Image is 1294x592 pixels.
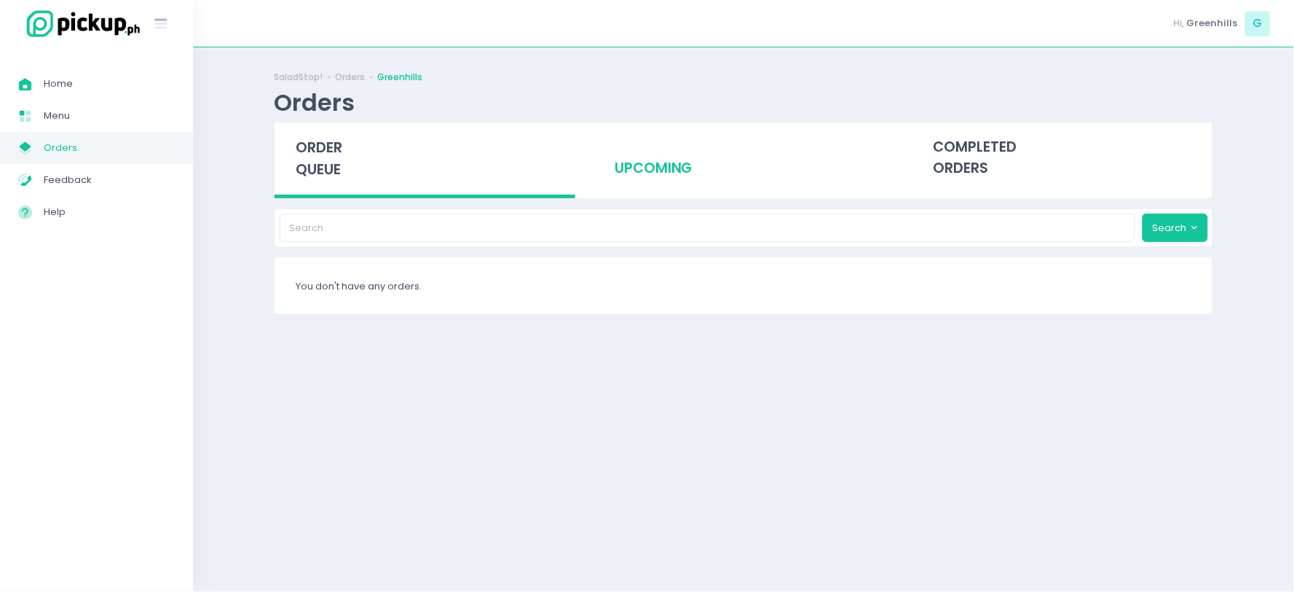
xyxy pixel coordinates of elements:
[44,171,175,190] span: Feedback
[912,122,1212,194] div: completed orders
[1245,11,1271,36] span: G
[335,71,365,84] a: Orders
[1143,214,1208,241] button: Search
[377,71,422,84] a: Greenhills
[274,88,355,117] div: Orders
[274,71,323,84] a: SaladStop!
[44,139,175,157] span: Orders
[1187,16,1238,31] span: Greenhills
[593,122,894,194] div: upcoming
[1174,16,1185,31] span: Hi,
[296,138,342,179] span: order queue
[44,74,175,93] span: Home
[44,203,175,222] span: Help
[280,214,1136,241] input: Search
[44,106,175,125] span: Menu
[275,257,1212,314] div: You don't have any orders.
[18,8,142,39] img: logo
